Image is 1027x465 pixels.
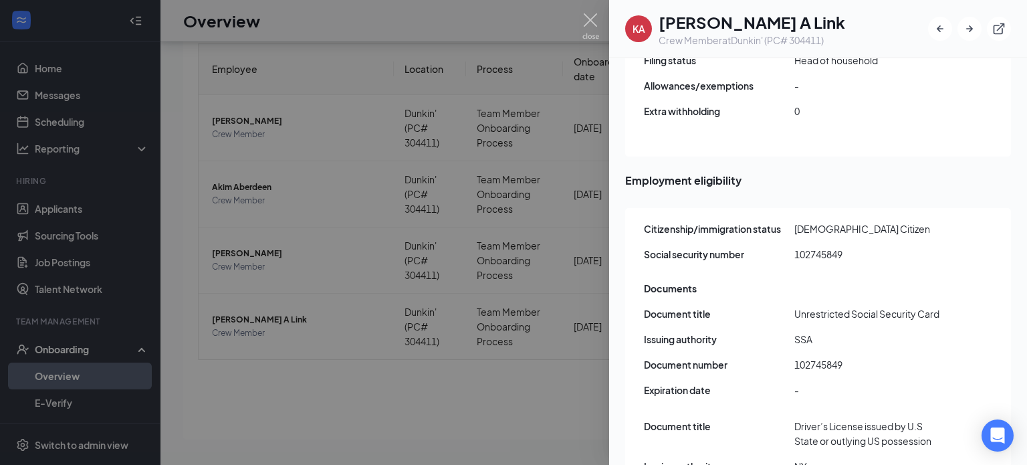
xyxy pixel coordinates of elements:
span: Social security number [644,247,794,262]
span: Document title [644,419,794,434]
button: ArrowLeftNew [928,17,952,41]
div: Crew Member at Dunkin' (PC# 304411) [659,33,845,47]
span: Citizenship/immigration status [644,221,794,236]
svg: ArrowLeftNew [933,22,947,35]
div: KA [633,22,645,35]
span: - [794,383,945,397]
span: 102745849 [794,247,945,262]
h1: [PERSON_NAME] A Link [659,11,845,33]
button: ExternalLink [987,17,1011,41]
span: Filing status [644,53,794,68]
span: 102745849 [794,357,945,372]
span: Head of household [794,53,945,68]
span: Unrestricted Social Security Card [794,306,945,321]
svg: ExternalLink [992,22,1006,35]
span: Expiration date [644,383,794,397]
span: Extra withholding [644,104,794,118]
svg: ArrowRight [963,22,976,35]
button: ArrowRight [957,17,982,41]
span: 0 [794,104,945,118]
div: Open Intercom Messenger [982,420,1014,452]
span: SSA [794,332,945,347]
span: Document number [644,357,794,372]
span: Document title [644,306,794,321]
span: Driver’s License issued by U.S State or outlying US possession [794,419,945,448]
span: Documents [644,281,697,296]
span: Allowances/exemptions [644,78,794,93]
span: Employment eligibility [625,172,1011,189]
span: Issuing authority [644,332,794,347]
span: [DEMOGRAPHIC_DATA] Citizen [794,221,945,236]
span: - [794,78,945,93]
